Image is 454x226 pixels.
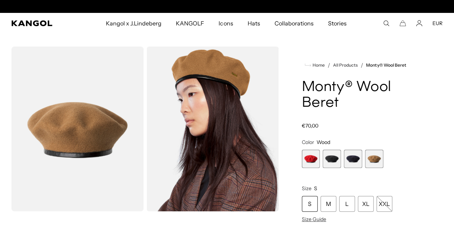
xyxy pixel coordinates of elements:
[247,13,260,34] span: Hats
[302,139,314,145] span: Color
[11,20,70,26] a: Kangol
[302,150,320,168] div: 1 of 4
[302,61,425,69] nav: breadcrumbs
[325,61,330,69] li: /
[344,150,362,168] label: Dark Blue
[146,47,279,211] img: wood
[339,196,355,212] div: L
[153,4,301,9] div: Announcement
[153,4,301,9] slideshow-component: Announcement bar
[302,185,312,192] span: Size
[11,47,144,211] img: color-wood
[383,20,389,27] summary: Search here
[302,150,320,168] label: Red
[275,13,314,34] span: Collaborations
[311,63,325,68] span: Home
[321,13,354,34] a: Stories
[399,20,406,27] button: Cart
[305,62,325,68] a: Home
[169,13,211,34] a: KANGOLF
[314,185,317,192] span: S
[302,196,318,212] div: S
[176,13,204,34] span: KANGOLF
[432,20,443,27] button: EUR
[320,196,336,212] div: M
[240,13,267,34] a: Hats
[302,122,318,129] span: €70,00
[106,13,162,34] span: Kangol x J.Lindeberg
[99,13,169,34] a: Kangol x J.Lindeberg
[416,20,422,27] a: Account
[365,150,383,168] label: Wood
[358,196,374,212] div: XL
[323,150,341,168] div: 2 of 4
[376,196,392,212] div: XXL
[333,63,358,68] a: All Products
[302,80,425,111] h1: Monty® Wool Beret
[219,13,233,34] span: Icons
[358,61,363,69] li: /
[323,150,341,168] label: Black
[317,139,330,145] span: Wood
[267,13,321,34] a: Collaborations
[365,150,383,168] div: 4 of 4
[344,150,362,168] div: 3 of 4
[328,13,347,34] span: Stories
[366,63,406,68] a: Monty® Wool Beret
[211,13,240,34] a: Icons
[302,216,326,222] span: Size Guide
[153,4,301,9] div: 1 of 2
